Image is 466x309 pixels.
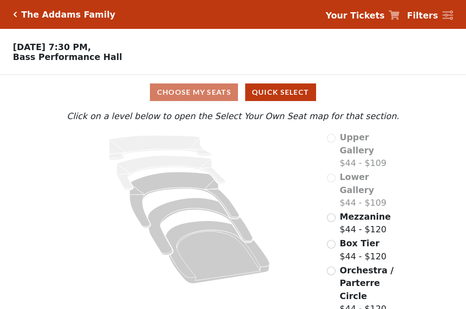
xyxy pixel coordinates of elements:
button: Quick Select [245,83,316,101]
strong: Your Tickets [326,10,385,20]
a: Click here to go back to filters [13,11,17,18]
label: $44 - $109 [340,171,401,209]
label: $44 - $109 [340,131,401,170]
path: Upper Gallery - Seats Available: 0 [109,135,212,160]
a: Your Tickets [326,9,400,22]
p: Click on a level below to open the Select Your Own Seat map for that section. [65,110,401,123]
span: Mezzanine [340,212,391,221]
path: Lower Gallery - Seats Available: 0 [117,156,226,190]
path: Orchestra / Parterre Circle - Seats Available: 218 [166,221,270,284]
label: $44 - $120 [340,210,391,236]
span: Box Tier [340,238,379,248]
h5: The Addams Family [21,9,115,20]
label: $44 - $120 [340,237,387,263]
span: Upper Gallery [340,132,374,155]
a: Filters [407,9,453,22]
strong: Filters [407,10,438,20]
span: Lower Gallery [340,172,374,195]
span: Orchestra / Parterre Circle [340,265,393,301]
